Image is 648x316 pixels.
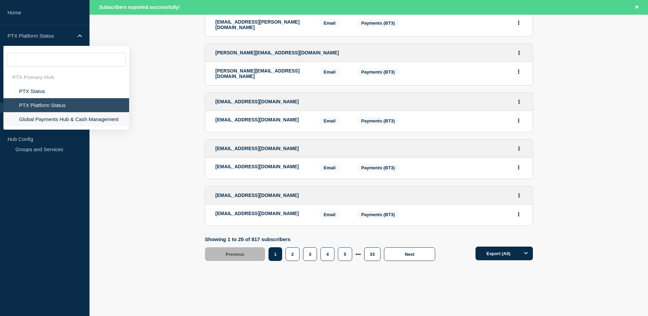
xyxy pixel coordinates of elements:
button: 33 [364,247,381,261]
span: Email [319,164,340,172]
span: Email [319,68,340,76]
button: 1 [268,247,282,261]
p: Showing 1 to 25 of 817 subscribers [205,236,439,242]
button: Actions [514,17,523,28]
button: Actions [515,96,523,107]
p: PTX Platform Status [8,33,73,39]
span: Payments (BT3) [361,118,395,123]
button: 5 [338,247,352,261]
li: PTX Status [3,84,129,98]
span: Payments (BT3) [361,69,395,75]
button: Previous [205,247,265,261]
button: 4 [320,247,334,261]
button: 3 [303,247,317,261]
button: Close banner [633,3,641,11]
span: Subscribers exported successfully! [99,4,180,10]
p: [EMAIL_ADDRESS][PERSON_NAME][DOMAIN_NAME] [216,19,309,30]
button: Actions [514,162,523,173]
button: Actions [514,209,523,220]
button: Actions [514,115,523,126]
span: [PERSON_NAME][EMAIL_ADDRESS][DOMAIN_NAME] [216,50,339,55]
span: [EMAIL_ADDRESS][DOMAIN_NAME] [216,193,299,198]
span: Email [319,19,340,27]
p: [PERSON_NAME][EMAIL_ADDRESS][DOMAIN_NAME] [216,68,309,79]
p: [EMAIL_ADDRESS][DOMAIN_NAME] [216,164,309,169]
li: Global Payments Hub & Cash Management [3,112,129,126]
span: Payments (BT3) [361,21,395,26]
button: Actions [515,48,523,58]
span: Next [405,252,414,257]
span: Previous [226,252,245,257]
button: Actions [514,66,523,77]
button: Actions [515,190,523,201]
p: [EMAIL_ADDRESS][DOMAIN_NAME] [216,211,309,216]
p: [EMAIL_ADDRESS][DOMAIN_NAME] [216,117,309,122]
li: PTX Platform Status [3,98,129,112]
span: [EMAIL_ADDRESS][DOMAIN_NAME] [216,146,299,151]
div: PTX Primary Hub [3,70,129,84]
span: Payments (BT3) [361,212,395,217]
span: Payments (BT3) [361,165,395,170]
span: [EMAIL_ADDRESS][DOMAIN_NAME] [216,99,299,104]
button: Export (All) [475,247,533,260]
button: Actions [515,143,523,154]
button: Options [519,247,533,260]
button: 2 [286,247,300,261]
span: Email [319,117,340,125]
button: Next [384,247,435,261]
span: Email [319,211,340,219]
